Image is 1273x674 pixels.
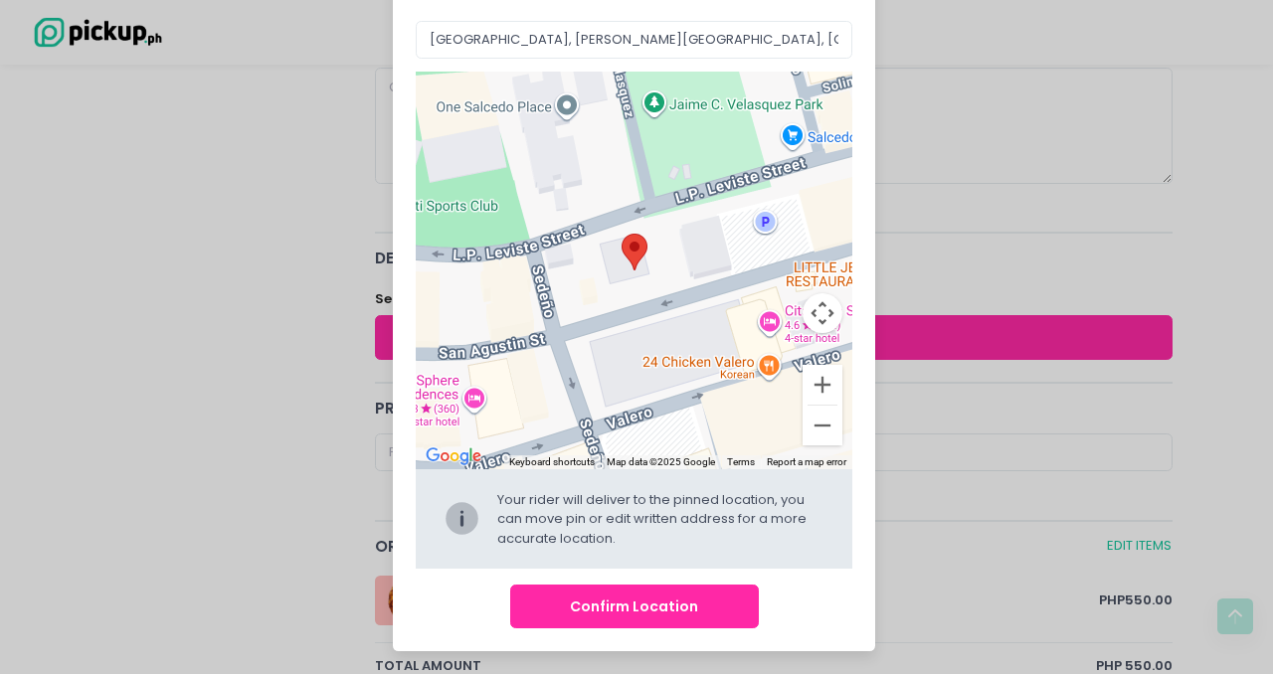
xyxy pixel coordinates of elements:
button: Confirm Location [510,585,759,629]
button: Map camera controls [803,293,842,333]
input: Delivery Address [416,21,853,59]
div: Your rider will deliver to the pinned location, you can move pin or edit written address for a mo... [497,490,825,549]
button: Keyboard shortcuts [509,455,595,469]
a: Terms (opens in new tab) [727,456,755,467]
a: Open this area in Google Maps (opens a new window) [421,443,486,469]
button: Zoom in [803,365,842,405]
img: Google [421,443,486,469]
span: Map data ©2025 Google [607,456,715,467]
a: Report a map error [767,456,846,467]
button: Zoom out [803,406,842,445]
